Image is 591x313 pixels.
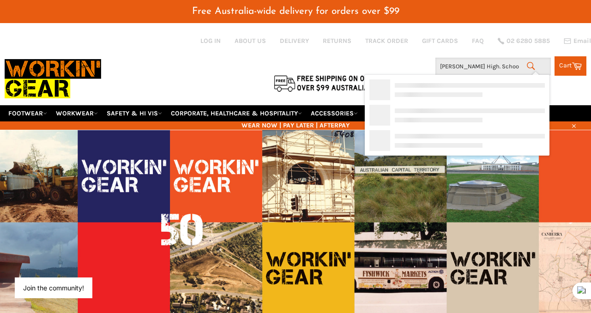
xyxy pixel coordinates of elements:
[52,105,102,121] a: WORKWEAR
[167,105,306,121] a: CORPORATE, HEALTHCARE & HOSPITALITY
[365,36,408,45] a: TRACK ORDER
[103,105,166,121] a: SAFETY & HI VIS
[323,36,351,45] a: RETURNS
[200,37,221,45] a: Log in
[272,73,388,93] img: Flat $9.95 shipping Australia wide
[555,56,586,76] a: Cart
[472,36,484,45] a: FAQ
[192,6,399,16] span: Free Australia-wide delivery for orders over $99
[23,284,84,292] button: Join the community!
[435,58,551,75] input: Search
[5,53,101,105] img: Workin Gear leaders in Workwear, Safety Boots, PPE, Uniforms. Australia's No.1 in Workwear
[573,38,591,44] span: Email
[363,105,426,121] a: RE-WORKIN' GEAR
[307,105,362,121] a: ACCESSORIES
[498,38,550,44] a: 02 6280 5885
[5,105,51,121] a: FOOTWEAR
[280,36,309,45] a: DELIVERY
[422,36,458,45] a: GIFT CARDS
[507,38,550,44] span: 02 6280 5885
[235,36,266,45] a: ABOUT US
[564,37,591,45] a: Email
[5,121,586,130] span: WEAR NOW | PAY LATER | AFTERPAY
